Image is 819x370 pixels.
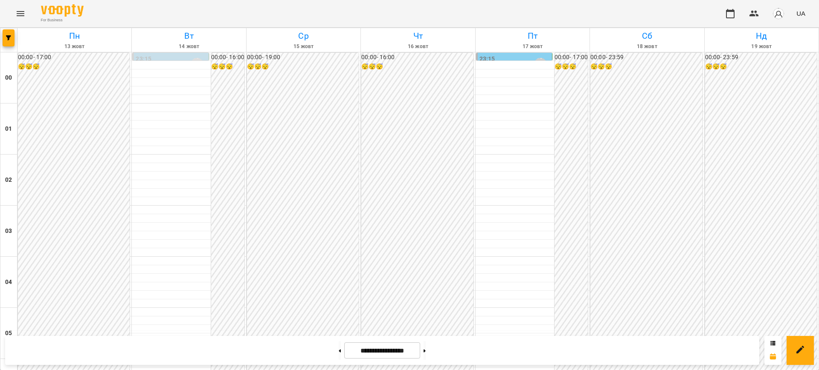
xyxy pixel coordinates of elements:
h6: 02 [5,175,12,185]
span: For Business [41,17,84,23]
button: Menu [10,3,31,24]
h6: 01 [5,124,12,134]
img: avatar_s.png [773,8,784,20]
h6: Пт [477,29,588,43]
h6: 😴😴😴 [211,62,244,72]
h6: 😴😴😴 [18,62,130,72]
label: 23:15 [136,54,151,64]
div: Лісняк Оксана [191,58,203,71]
h6: 😴😴😴 [590,62,702,72]
label: 23:15 [479,54,495,64]
h6: Пн [19,29,130,43]
h6: Нд [706,29,817,43]
button: UA [793,6,809,21]
h6: 00 [5,73,12,83]
h6: 17 жовт [477,43,588,51]
h6: 😴😴😴 [361,62,473,72]
h6: 18 жовт [591,43,703,51]
span: UA [796,9,805,18]
h6: 00:00 - 23:59 [705,53,817,62]
h6: 00:00 - 23:59 [590,53,702,62]
h6: 00:00 - 17:00 [555,53,588,62]
h6: 03 [5,227,12,236]
h6: 00:00 - 19:00 [247,53,359,62]
h6: Чт [362,29,473,43]
h6: 04 [5,278,12,287]
h6: 00:00 - 16:00 [211,53,244,62]
h6: 😴😴😴 [247,62,359,72]
h6: 15 жовт [248,43,359,51]
img: Voopty Logo [41,4,84,17]
h6: 😴😴😴 [555,62,588,72]
div: Лісняк Оксана [534,58,547,71]
h6: 14 жовт [133,43,244,51]
h6: Ср [248,29,359,43]
h6: 00:00 - 16:00 [361,53,473,62]
h6: 😴😴😴 [705,62,817,72]
h6: 13 жовт [19,43,130,51]
h6: 19 жовт [706,43,817,51]
h6: 16 жовт [362,43,473,51]
h6: 05 [5,329,12,338]
h6: 00:00 - 17:00 [18,53,130,62]
h6: Сб [591,29,703,43]
h6: Вт [133,29,244,43]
